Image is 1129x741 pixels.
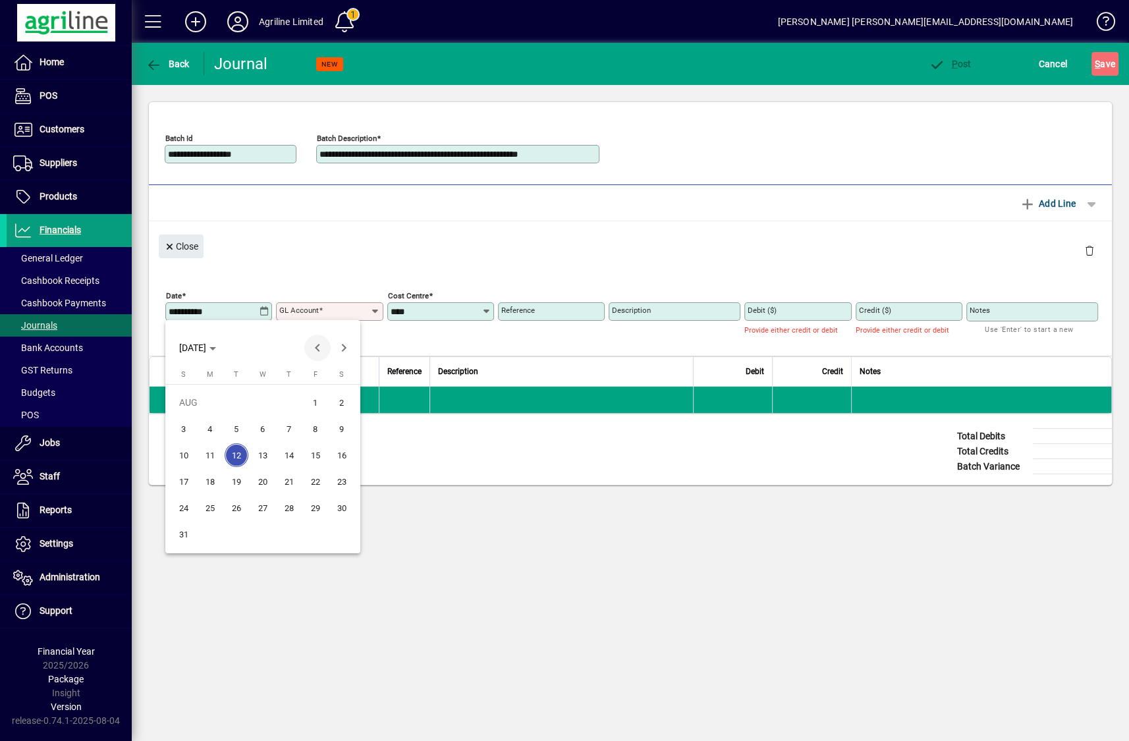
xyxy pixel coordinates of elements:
[276,442,302,468] button: Thu Aug 14 2025
[234,370,238,379] span: T
[276,468,302,495] button: Thu Aug 21 2025
[171,521,197,547] button: Sun Aug 31 2025
[181,370,186,379] span: S
[225,496,248,520] span: 26
[339,370,344,379] span: S
[250,416,276,442] button: Wed Aug 06 2025
[197,416,223,442] button: Mon Aug 04 2025
[330,470,354,493] span: 23
[277,470,301,493] span: 21
[172,443,196,467] span: 10
[329,416,355,442] button: Sat Aug 09 2025
[277,496,301,520] span: 28
[276,416,302,442] button: Thu Aug 07 2025
[171,442,197,468] button: Sun Aug 10 2025
[304,417,327,441] span: 8
[330,496,354,520] span: 30
[302,468,329,495] button: Fri Aug 22 2025
[330,417,354,441] span: 9
[304,335,331,361] button: Previous month
[172,417,196,441] span: 3
[329,495,355,521] button: Sat Aug 30 2025
[172,470,196,493] span: 17
[251,443,275,467] span: 13
[277,417,301,441] span: 7
[304,443,327,467] span: 15
[198,496,222,520] span: 25
[304,496,327,520] span: 29
[329,468,355,495] button: Sat Aug 23 2025
[197,468,223,495] button: Mon Aug 18 2025
[251,470,275,493] span: 20
[250,468,276,495] button: Wed Aug 20 2025
[223,495,250,521] button: Tue Aug 26 2025
[302,389,329,416] button: Fri Aug 01 2025
[302,416,329,442] button: Fri Aug 08 2025
[171,416,197,442] button: Sun Aug 03 2025
[198,443,222,467] span: 11
[302,495,329,521] button: Fri Aug 29 2025
[207,370,213,379] span: M
[287,370,291,379] span: T
[179,343,206,353] span: [DATE]
[174,336,221,360] button: Choose month and year
[314,370,317,379] span: F
[197,495,223,521] button: Mon Aug 25 2025
[329,442,355,468] button: Sat Aug 16 2025
[260,370,266,379] span: W
[172,496,196,520] span: 24
[197,442,223,468] button: Mon Aug 11 2025
[250,495,276,521] button: Wed Aug 27 2025
[329,389,355,416] button: Sat Aug 02 2025
[223,416,250,442] button: Tue Aug 05 2025
[302,442,329,468] button: Fri Aug 15 2025
[330,391,354,414] span: 2
[251,417,275,441] span: 6
[330,443,354,467] span: 16
[171,495,197,521] button: Sun Aug 24 2025
[172,522,196,546] span: 31
[171,389,302,416] td: AUG
[304,470,327,493] span: 22
[304,391,327,414] span: 1
[198,417,222,441] span: 4
[225,417,248,441] span: 5
[276,495,302,521] button: Thu Aug 28 2025
[331,335,357,361] button: Next month
[223,442,250,468] button: Tue Aug 12 2025
[198,470,222,493] span: 18
[251,496,275,520] span: 27
[277,443,301,467] span: 14
[225,470,248,493] span: 19
[225,443,248,467] span: 12
[171,468,197,495] button: Sun Aug 17 2025
[223,468,250,495] button: Tue Aug 19 2025
[250,442,276,468] button: Wed Aug 13 2025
